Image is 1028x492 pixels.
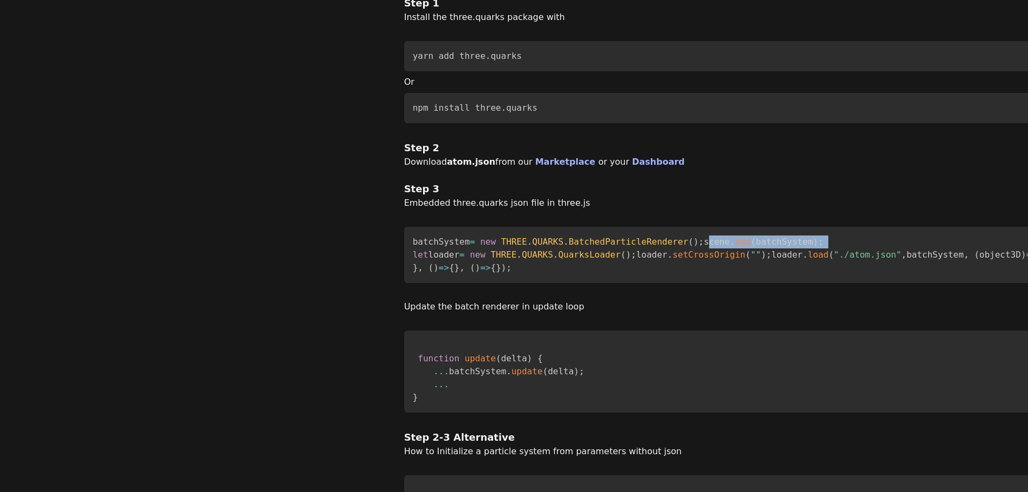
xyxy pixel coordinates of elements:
[501,237,688,247] span: THREE QUARKS BatchedParticleRenderer
[459,262,465,273] span: ,
[413,103,537,113] code: npm install three.quarks
[501,262,507,273] span: )
[433,262,439,273] span: )
[579,366,584,376] span: ;
[813,237,819,247] span: )
[527,353,533,363] span: )
[699,237,704,247] span: ;
[751,250,761,260] span: ""
[745,250,751,260] span: (
[512,366,543,376] span: update
[465,353,496,363] span: update
[553,250,559,260] span: .
[979,250,1021,260] span: object3D
[496,353,501,363] span: (
[439,262,449,273] span: =>
[672,250,745,260] span: setCrossOrigin
[506,262,512,273] span: ;
[418,262,423,273] span: ,
[626,250,631,260] span: )
[496,262,501,273] span: }
[631,250,636,260] span: ;
[1021,250,1026,260] span: )
[537,353,543,363] span: {
[480,262,491,273] span: =>
[413,353,584,402] code: batchSystem delta
[491,250,621,260] span: THREE QUARKS QuarksLoader
[491,262,496,273] span: {
[454,262,460,273] span: }
[543,366,548,376] span: (
[470,237,475,247] span: =
[413,392,418,402] span: }
[901,250,907,260] span: ,
[527,237,533,247] span: .
[834,250,901,260] span: "./atom.json"
[574,366,579,376] span: )
[470,262,475,273] span: (
[516,250,522,260] span: .
[828,250,834,260] span: (
[433,379,449,389] span: ...
[428,262,434,273] span: (
[449,262,454,273] span: {
[535,157,598,167] a: Marketplace
[475,262,480,273] span: )
[802,250,808,260] span: .
[621,250,626,260] span: (
[761,250,766,260] span: )
[459,250,465,260] span: =
[964,250,969,260] span: ,
[433,366,449,376] span: ...
[668,250,673,260] span: .
[413,250,428,260] span: let
[808,250,829,260] span: load
[480,237,496,247] span: new
[501,353,527,363] span: delta
[563,237,569,247] span: .
[693,237,699,247] span: )
[418,353,459,363] span: function
[751,237,756,247] span: (
[688,237,693,247] span: (
[730,237,735,247] span: .
[818,237,823,247] span: ;
[974,250,979,260] span: (
[735,237,751,247] span: add
[413,262,418,273] span: }
[632,157,685,167] a: Dashboard
[470,250,486,260] span: new
[766,250,772,260] span: ;
[506,366,512,376] span: .
[447,157,495,167] span: atom.json
[413,51,522,61] code: yarn add three.quarks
